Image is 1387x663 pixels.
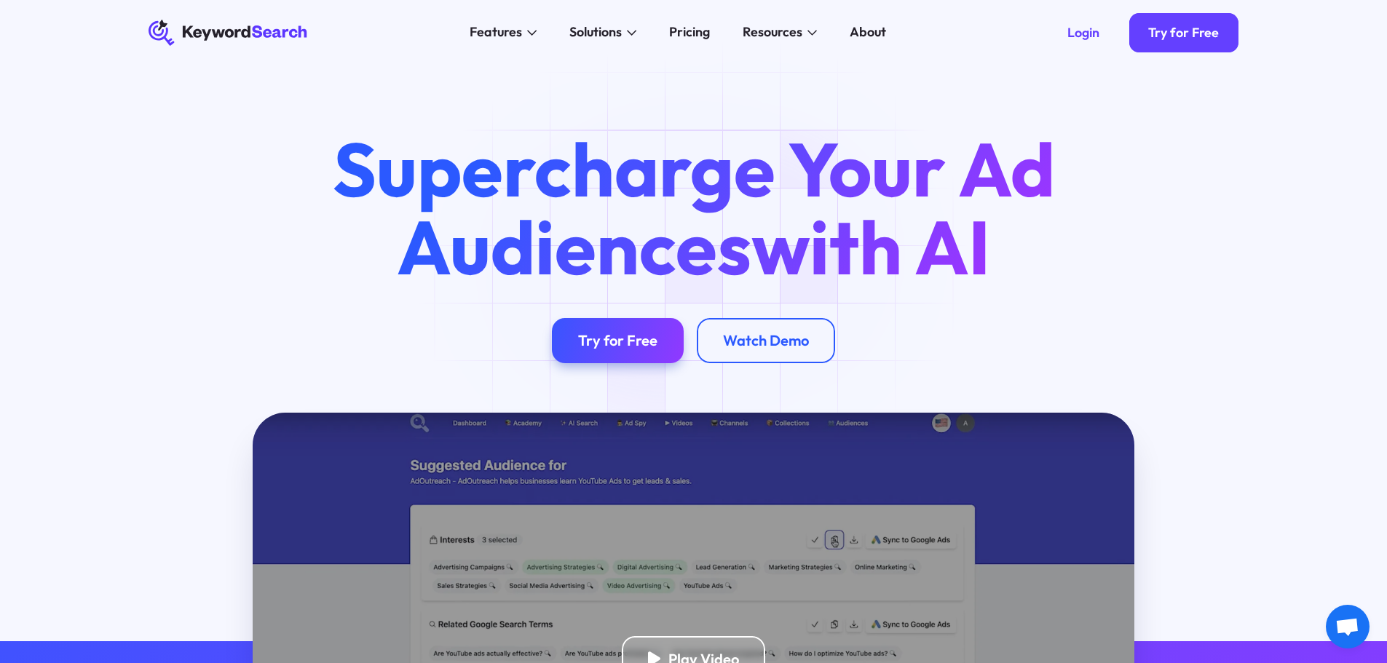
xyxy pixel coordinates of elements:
[660,20,720,46] a: Pricing
[578,331,657,349] div: Try for Free
[552,318,684,364] a: Try for Free
[1326,605,1370,648] a: Открытый чат
[569,23,622,42] div: Solutions
[470,23,522,42] div: Features
[1067,25,1099,41] div: Login
[840,20,896,46] a: About
[723,331,809,349] div: Watch Demo
[1129,13,1239,52] a: Try for Free
[1048,13,1119,52] a: Login
[743,23,802,42] div: Resources
[850,23,886,42] div: About
[751,199,990,294] span: with AI
[301,130,1085,285] h1: Supercharge Your Ad Audiences
[1148,25,1219,41] div: Try for Free
[669,23,710,42] div: Pricing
